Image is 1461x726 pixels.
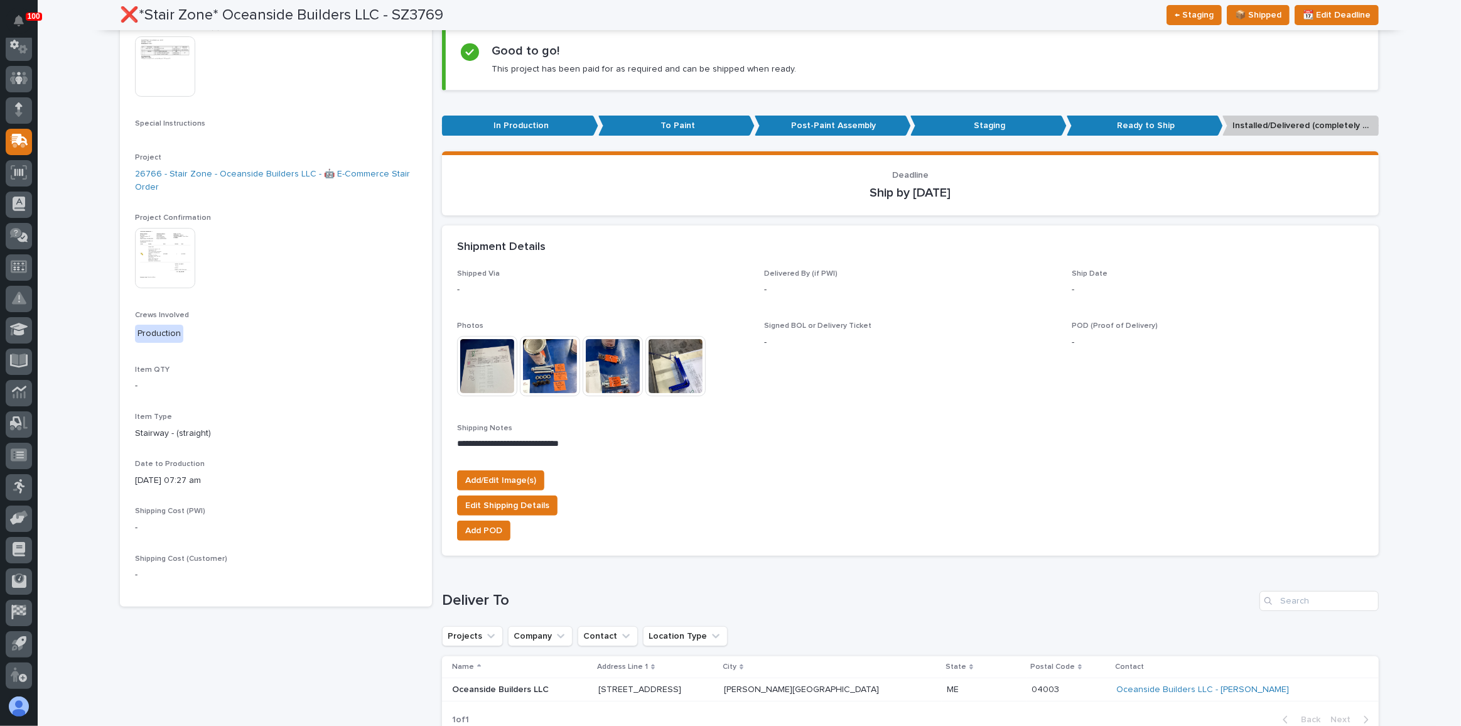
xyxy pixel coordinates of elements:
button: Edit Shipping Details [457,496,558,516]
button: Location Type [643,626,728,646]
span: 📦 Shipped [1235,8,1281,23]
h2: Shipment Details [457,241,546,254]
span: Item QTY [135,366,170,374]
p: Installed/Delivered (completely done) [1222,116,1379,136]
span: Shipping Cost (PWI) [135,507,205,515]
p: - [135,568,417,582]
p: Postal Code [1030,660,1075,674]
span: Next [1330,714,1358,725]
p: - [135,379,417,393]
button: Add POD [457,521,510,541]
a: 26766 - Stair Zone - Oceanside Builders LLC - 🤖 E-Commerce Stair Order [135,168,417,194]
p: Address Line 1 [597,660,648,674]
button: Add/Edit Image(s) [457,470,544,490]
span: Delivered By (if PWI) [764,270,838,278]
a: Oceanside Builders LLC - [PERSON_NAME] [1116,685,1289,695]
p: Ready to Ship [1067,116,1223,136]
p: To Paint [598,116,755,136]
p: State [946,660,966,674]
h2: ❌*Stair Zone* Oceanside Builders LLC - SZ3769 [120,6,443,24]
p: - [135,521,417,534]
p: Staging [910,116,1067,136]
span: Crews Involved [135,312,189,319]
button: Notifications [6,8,32,34]
p: Stairway - (straight) [135,427,417,440]
span: Special Instructions [135,120,205,127]
span: Project Confirmation [135,214,211,222]
span: Shipped Via [457,270,500,278]
span: Add/Edit Image(s) [465,473,536,488]
p: - [764,336,1056,349]
span: Item Type [135,413,172,421]
p: Oceanside Builders LLC [452,685,588,695]
p: [DATE] 07:27 am [135,474,417,487]
p: Ship by [DATE] [457,185,1364,200]
p: 100 [28,12,40,21]
p: This project has been paid for as required and can be shipped when ready. [492,63,796,75]
span: 📆 Edit Deadline [1303,8,1371,23]
button: ← Staging [1167,5,1222,25]
span: Add POD [465,523,502,538]
button: Next [1325,714,1379,725]
button: Back [1273,714,1325,725]
p: Contact [1115,660,1144,674]
p: [STREET_ADDRESS] [598,685,714,695]
span: Ship Date [1072,270,1108,278]
p: ME [947,682,961,695]
span: Edit Shipping Details [465,498,549,513]
p: Post-Paint Assembly [755,116,911,136]
button: Projects [442,626,503,646]
tr: Oceanside Builders LLC[STREET_ADDRESS][PERSON_NAME][GEOGRAPHIC_DATA][PERSON_NAME][GEOGRAPHIC_DATA... [442,678,1379,702]
p: [PERSON_NAME][GEOGRAPHIC_DATA] [724,682,881,695]
p: Name [452,660,474,674]
button: Company [508,626,573,646]
input: Search [1259,591,1379,611]
div: Production [135,325,183,343]
p: In Production [442,116,598,136]
p: - [764,283,1056,296]
p: - [1072,283,1364,296]
p: 04003 [1032,682,1062,695]
p: - [457,283,749,296]
button: Contact [578,626,638,646]
span: Shipping/Loading List(s) [135,23,220,31]
span: ← Staging [1175,8,1214,23]
div: Notifications100 [16,15,32,35]
span: Date to Production [135,460,205,468]
h1: Deliver To [442,592,1254,610]
h2: Good to go! [492,43,559,58]
span: Photos [457,322,483,330]
p: City [723,660,736,674]
span: Shipping Notes [457,425,512,432]
button: 📆 Edit Deadline [1295,5,1379,25]
span: Project [135,154,161,161]
span: POD (Proof of Delivery) [1072,322,1158,330]
p: - [1072,336,1364,349]
span: Shipping Cost (Customer) [135,555,227,563]
span: Back [1293,714,1320,725]
button: 📦 Shipped [1227,5,1290,25]
span: Deadline [892,171,929,180]
span: Signed BOL or Delivery Ticket [764,322,871,330]
button: users-avatar [6,693,32,720]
